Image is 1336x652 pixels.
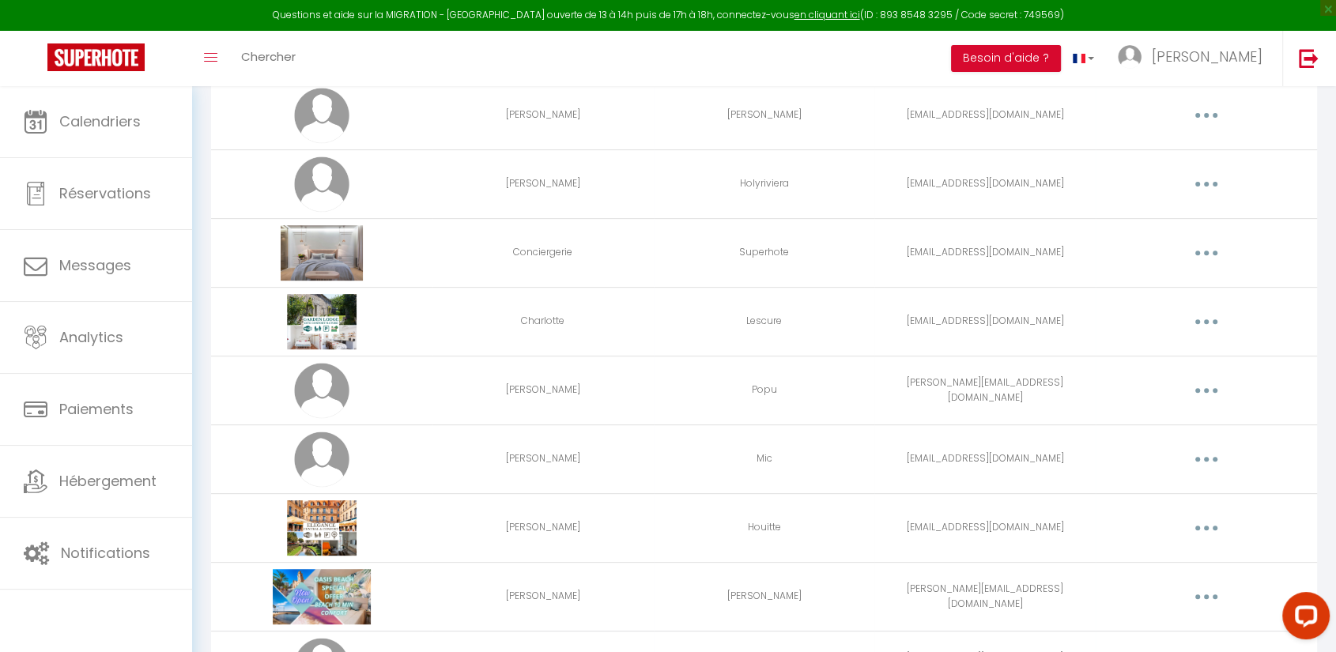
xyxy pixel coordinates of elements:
td: [EMAIL_ADDRESS][DOMAIN_NAME] [874,493,1096,562]
img: avatar.png [294,363,349,418]
img: ... [1118,45,1142,69]
td: [PERSON_NAME][EMAIL_ADDRESS][DOMAIN_NAME] [874,356,1096,424]
td: [PERSON_NAME] [432,562,654,631]
td: [PERSON_NAME] [654,81,875,149]
td: Superhote [654,218,875,287]
td: Charlotte [432,287,654,356]
img: 17308332578478.jpg [281,225,363,281]
span: Hébergement [59,471,157,491]
span: Messages [59,255,131,275]
img: 17390586980388.png [287,294,357,349]
span: Chercher [241,48,296,65]
td: [EMAIL_ADDRESS][DOMAIN_NAME] [874,287,1096,356]
img: 17432644163911.png [287,500,357,556]
img: logout [1299,48,1319,68]
td: Popu [654,356,875,424]
iframe: LiveChat chat widget [1270,586,1336,652]
td: Holyriviera [654,149,875,218]
td: [PERSON_NAME][EMAIL_ADDRESS][DOMAIN_NAME] [874,562,1096,631]
a: ... [PERSON_NAME] [1106,31,1282,86]
td: [EMAIL_ADDRESS][DOMAIN_NAME] [874,424,1096,493]
td: Conciergerie [432,218,654,287]
img: avatar.png [294,156,349,212]
td: [EMAIL_ADDRESS][DOMAIN_NAME] [874,81,1096,149]
span: Analytics [59,327,123,347]
span: Calendriers [59,111,141,131]
span: [PERSON_NAME] [1152,47,1262,66]
a: Chercher [229,31,308,86]
a: en cliquant ici [794,8,860,21]
button: Besoin d'aide ? [951,45,1061,72]
img: avatar.png [294,432,349,487]
td: Lescure [654,287,875,356]
td: Houitte [654,493,875,562]
span: Notifications [61,543,150,563]
td: [PERSON_NAME] [654,562,875,631]
td: [EMAIL_ADDRESS][DOMAIN_NAME] [874,218,1096,287]
span: Réservations [59,183,151,203]
span: Paiements [59,399,134,419]
td: [PERSON_NAME] [432,424,654,493]
img: avatar.png [294,88,349,143]
td: [PERSON_NAME] [432,493,654,562]
img: 1747347015011.png [273,569,371,624]
td: [PERSON_NAME] [432,356,654,424]
img: Super Booking [47,43,145,71]
td: [EMAIL_ADDRESS][DOMAIN_NAME] [874,149,1096,218]
td: Mic [654,424,875,493]
td: [PERSON_NAME] [432,149,654,218]
td: [PERSON_NAME] [432,81,654,149]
